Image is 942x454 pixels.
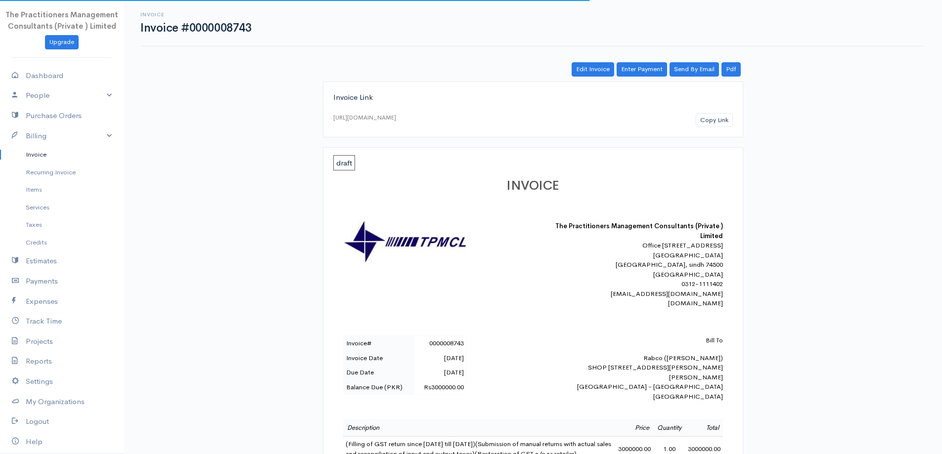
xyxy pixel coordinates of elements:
div: [URL][DOMAIN_NAME] [333,113,396,122]
td: 0000008743 [414,336,466,351]
td: Total [685,419,723,437]
img: logo-30862.jpg [343,221,467,263]
a: Edit Invoice [572,62,614,77]
span: The Practitioners Management Consultants (Private ) Limited [5,10,118,31]
td: Description [343,419,616,437]
span: draft [333,155,355,170]
a: Upgrade [45,35,79,49]
a: Enter Payment [617,62,667,77]
div: Invoice Link [333,92,733,103]
div: Office [STREET_ADDRESS] [GEOGRAPHIC_DATA] [GEOGRAPHIC_DATA], sindh 74500 [GEOGRAPHIC_DATA] 0312-1... [550,241,723,308]
td: Balance Due (PKR) [343,380,414,395]
td: Due Date [343,365,414,380]
td: Price [616,419,653,437]
a: Send By Email [670,62,719,77]
td: Invoice Date [343,351,414,366]
td: Invoice# [343,336,414,351]
p: Bill To [550,335,723,345]
h1: Invoice #0000008743 [140,22,251,34]
b: The Practitioners Management Consultants (Private ) Limited [555,222,723,240]
td: [DATE] [414,351,466,366]
a: Pdf [721,62,741,77]
h6: Invoice [140,12,251,17]
td: Rs3000000.00 [414,380,466,395]
td: Quantity [653,419,685,437]
button: Copy Link [696,113,733,127]
h1: INVOICE [343,179,723,193]
td: [DATE] [414,365,466,380]
div: Rabco ([PERSON_NAME]) SHOP [STREET_ADDRESS][PERSON_NAME][PERSON_NAME] [GEOGRAPHIC_DATA] - [GEOGRA... [550,335,723,401]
